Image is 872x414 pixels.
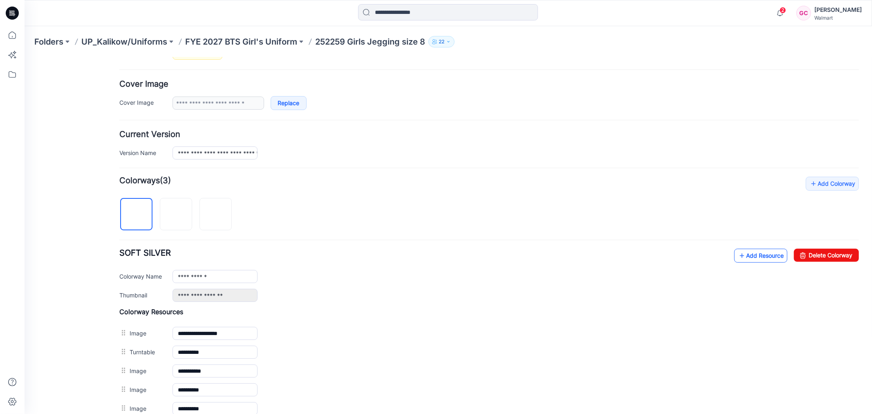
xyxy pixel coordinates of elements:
[315,36,425,47] p: 252259 Girls Jegging size 8
[105,328,140,337] label: Image
[95,214,140,223] label: Colorway Name
[105,346,140,355] label: Image
[95,191,146,200] span: SOFT SILVER
[781,119,834,133] a: Add Colorway
[780,7,786,13] span: 2
[796,6,811,20] div: GC
[135,118,146,128] span: (3)
[710,191,763,205] a: Add Resource
[428,36,455,47] button: 22
[105,271,140,280] label: Image
[34,36,63,47] a: Folders
[95,118,135,128] strong: Colorways
[185,36,297,47] a: FYE 2027 BTS Girl's Uniform
[105,309,140,318] label: Image
[769,191,834,205] a: Delete Colorway
[95,250,834,259] h4: Colorway Resources
[105,290,140,299] label: Turntable
[95,91,140,100] label: Version Name
[814,5,862,15] div: [PERSON_NAME]
[439,37,444,46] p: 22
[25,57,872,414] iframe: edit-style
[814,15,862,21] div: Walmart
[95,233,140,242] label: Thumbnail
[95,73,834,81] h4: Current Version
[81,36,167,47] a: UP_Kalikow/Uniforms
